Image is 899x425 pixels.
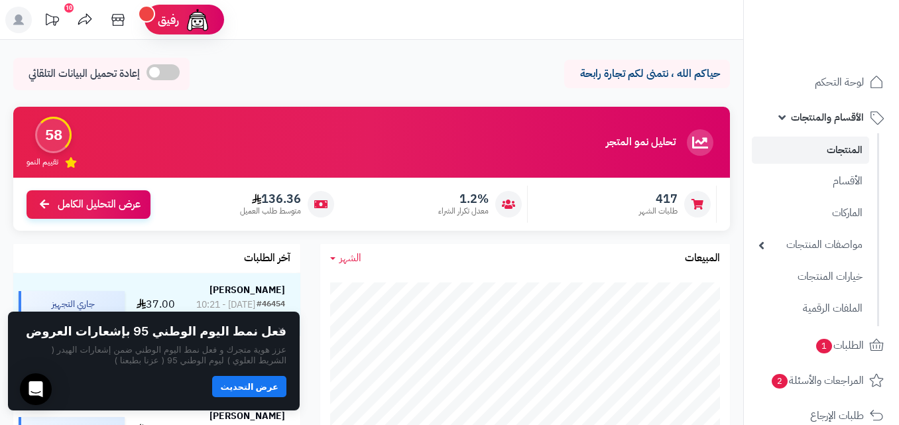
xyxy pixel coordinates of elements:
h3: تحليل نمو المتجر [606,137,676,149]
button: عرض التحديث [212,376,286,397]
a: عرض التحليل الكامل [27,190,150,219]
a: الأقسام [752,167,869,196]
div: #46454 [257,298,285,325]
a: لوحة التحكم [752,66,891,98]
a: مواصفات المنتجات [752,231,869,259]
img: logo-2.png [809,10,886,38]
p: عزز هوية متجرك و فعل نمط اليوم الوطني ضمن إشعارات الهيدر ( الشريط العلوي ) ليوم الوطني 95 ( عزنا ... [21,344,286,366]
span: 1.2% [438,192,489,206]
div: [DATE] - 10:21 ص [196,298,257,325]
span: طلبات الإرجاع [810,406,864,425]
a: الطلبات1 [752,330,891,361]
span: المراجعات والأسئلة [770,371,864,390]
span: عرض التحليل الكامل [58,197,141,212]
span: متوسط طلب العميل [240,206,301,217]
a: الملفات الرقمية [752,294,869,323]
span: إعادة تحميل البيانات التلقائي [29,66,140,82]
h3: المبيعات [685,253,720,265]
a: المنتجات [752,137,869,164]
div: جاري التجهيز [19,291,125,318]
a: الشهر [330,251,361,266]
div: 10 [64,3,74,13]
td: 37.00 [130,273,181,335]
span: لوحة التحكم [815,73,864,91]
h2: فعل نمط اليوم الوطني 95 بإشعارات العروض [26,325,286,338]
span: الشهر [339,250,361,266]
strong: [PERSON_NAME] [210,409,285,423]
span: الأقسام والمنتجات [791,108,864,127]
p: حياكم الله ، نتمنى لكم تجارة رابحة [574,66,720,82]
span: معدل تكرار الشراء [438,206,489,217]
span: 2 [772,374,788,389]
span: طلبات الشهر [639,206,678,217]
span: 417 [639,192,678,206]
span: تقييم النمو [27,156,58,168]
a: الماركات [752,199,869,227]
span: الطلبات [815,336,864,355]
a: خيارات المنتجات [752,263,869,291]
strong: [PERSON_NAME] [210,283,285,297]
span: 1 [816,339,832,353]
a: تحديثات المنصة [35,7,68,36]
span: رفيق [158,12,179,28]
span: 136.36 [240,192,301,206]
img: ai-face.png [184,7,211,33]
div: Open Intercom Messenger [20,373,52,405]
h3: آخر الطلبات [244,253,290,265]
a: المراجعات والأسئلة2 [752,365,891,396]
